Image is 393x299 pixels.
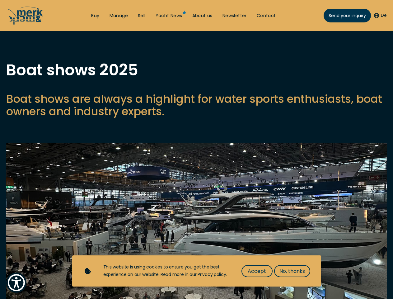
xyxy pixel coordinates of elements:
button: No, thanks [274,265,310,277]
a: Newsletter [222,13,247,19]
a: Send your inquiry [324,9,371,22]
a: Yacht News [156,13,182,19]
a: Buy [91,13,99,19]
a: About us [192,13,213,19]
span: Send your inquiry [329,12,366,19]
button: Accept [241,265,273,277]
a: Sell [138,13,146,19]
a: Privacy policy [198,271,226,278]
h1: Boat shows 2025 [6,62,387,78]
button: De [374,12,387,19]
span: No, thanks [279,267,305,275]
button: Show Accessibility Preferences [6,273,26,293]
a: Contact [257,13,276,19]
span: Accept [248,267,266,275]
p: Boat shows are always a highlight for water sports enthusiasts, boat owners and industry experts. [6,93,387,118]
a: Manage [110,13,128,19]
div: This website is using cookies to ensure you get the best experience on our website. Read more in ... [103,263,229,278]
